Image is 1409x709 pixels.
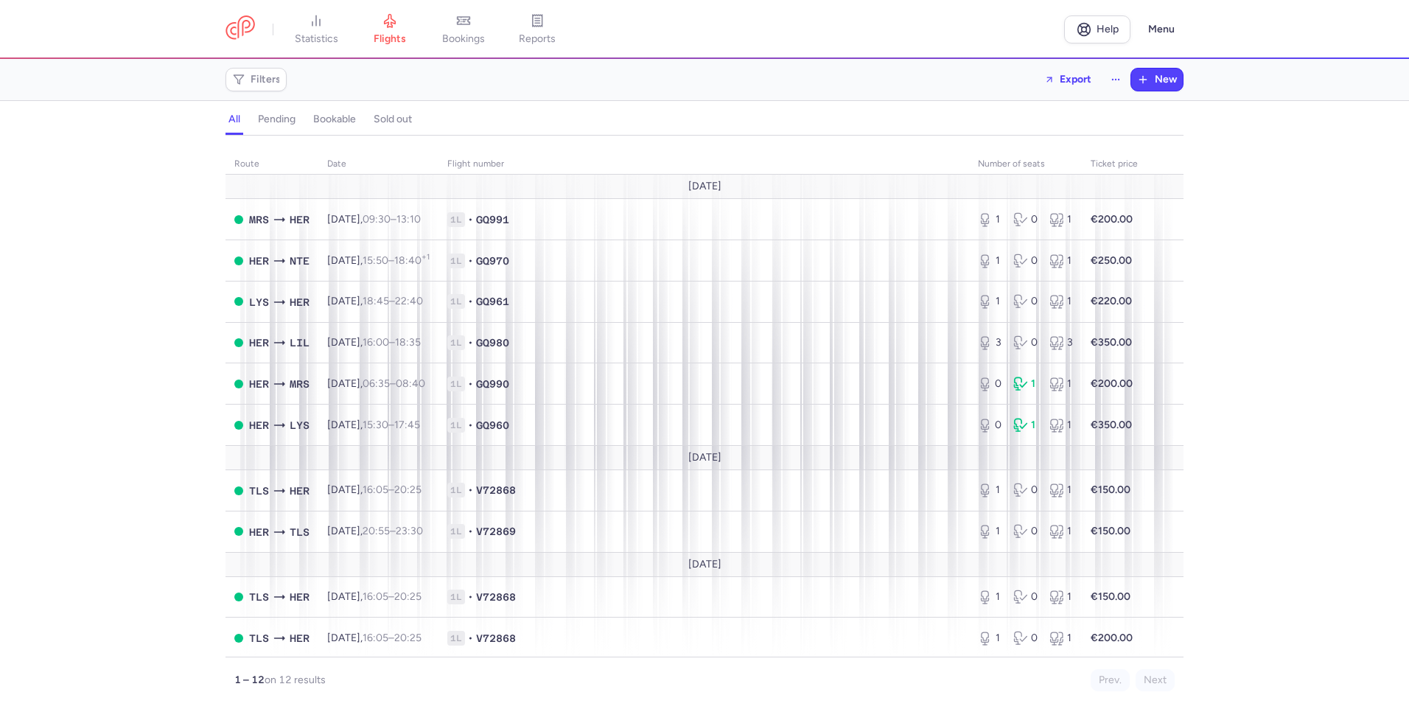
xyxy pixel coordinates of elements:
span: [DATE] [688,452,721,464]
div: 1 [1049,631,1073,646]
span: [DATE], [327,377,425,390]
div: 0 [1013,335,1037,350]
span: HER [249,253,269,269]
span: – [363,632,422,644]
div: 3 [1049,335,1073,350]
button: Menu [1139,15,1184,43]
span: TLS [290,524,310,540]
span: – [363,377,425,390]
span: V72868 [476,483,516,497]
span: TLS [249,589,269,605]
span: 1L [447,524,465,539]
span: • [468,524,473,539]
time: 06:35 [363,377,390,390]
a: bookings [427,13,500,46]
th: number of seats [969,153,1082,175]
span: LIL [290,335,310,351]
th: date [318,153,438,175]
div: 0 [1013,483,1037,497]
time: 16:05 [363,483,388,496]
span: • [468,212,473,227]
sup: +1 [422,252,430,262]
time: 22:40 [395,295,423,307]
span: • [468,631,473,646]
span: HER [290,294,310,310]
span: 1L [447,631,465,646]
span: LYS [249,294,269,310]
span: on 12 results [265,674,326,686]
h4: all [228,113,240,126]
div: 1 [978,524,1001,539]
time: 18:35 [395,336,421,349]
span: [DATE], [327,483,422,496]
span: HER [290,483,310,499]
span: LYS [290,417,310,433]
span: [DATE] [688,559,721,570]
span: MRS [249,212,269,228]
strong: €200.00 [1091,377,1133,390]
strong: €350.00 [1091,336,1132,349]
time: 18:40 [394,254,430,267]
a: flights [353,13,427,46]
div: 1 [1013,377,1037,391]
span: New [1155,74,1177,85]
time: 17:45 [394,419,420,431]
div: 1 [978,631,1001,646]
h4: bookable [313,113,356,126]
span: [DATE], [327,590,422,603]
div: 1 [1049,590,1073,604]
strong: 1 – 12 [234,674,265,686]
strong: €150.00 [1091,525,1130,537]
strong: €150.00 [1091,483,1130,496]
span: HER [290,630,310,646]
a: reports [500,13,574,46]
div: 1 [1049,254,1073,268]
span: 1L [447,294,465,309]
div: 0 [1013,631,1037,646]
h4: sold out [374,113,412,126]
time: 16:00 [363,336,389,349]
span: [DATE], [327,213,421,226]
button: Prev. [1091,669,1130,691]
span: flights [374,32,406,46]
span: HER [290,212,310,228]
button: New [1131,69,1183,91]
div: 0 [1013,590,1037,604]
strong: €350.00 [1091,419,1132,431]
span: 1L [447,212,465,227]
span: GQ980 [476,335,509,350]
th: route [225,153,318,175]
span: V72868 [476,631,516,646]
div: 1 [978,294,1001,309]
button: Filters [226,69,286,91]
span: bookings [442,32,485,46]
th: Flight number [438,153,969,175]
span: Export [1060,74,1091,85]
span: HER [249,417,269,433]
span: 1L [447,483,465,497]
span: – [363,590,422,603]
button: Export [1035,68,1101,91]
span: • [468,377,473,391]
span: [DATE] [688,181,721,192]
span: GQ960 [476,418,509,433]
time: 16:05 [363,632,388,644]
span: GQ990 [476,377,509,391]
span: • [468,335,473,350]
span: 1L [447,254,465,268]
span: 1L [447,335,465,350]
span: HER [249,335,269,351]
span: 1L [447,377,465,391]
span: • [468,254,473,268]
span: – [363,254,430,267]
span: [DATE], [327,295,423,307]
span: MRS [290,376,310,392]
div: 0 [978,377,1001,391]
span: GQ970 [476,254,509,268]
span: HER [249,376,269,392]
time: 23:30 [396,525,423,537]
div: 1 [1049,483,1073,497]
div: 0 [978,418,1001,433]
span: HER [249,524,269,540]
div: 1 [1049,294,1073,309]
